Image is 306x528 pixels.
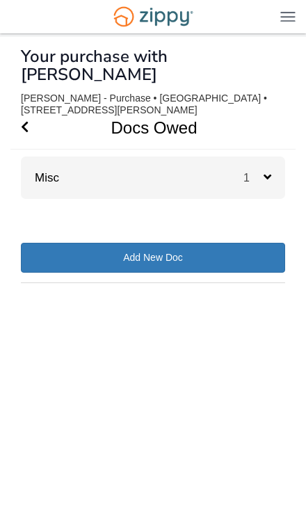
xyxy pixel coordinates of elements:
[21,106,29,149] a: Go Back
[10,106,280,149] h1: Docs Owed
[21,93,285,116] div: [PERSON_NAME] - Purchase • [GEOGRAPHIC_DATA] • [STREET_ADDRESS][PERSON_NAME]
[280,11,296,22] img: Mobile Dropdown Menu
[21,47,285,84] h1: Your purchase with [PERSON_NAME]
[21,171,59,184] a: Misc
[243,172,264,184] span: 1
[21,243,285,273] a: Add New Doc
